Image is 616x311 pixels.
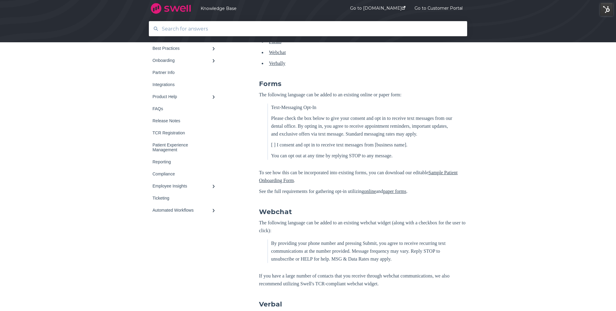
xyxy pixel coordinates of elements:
div: TCR Registration [152,130,212,135]
div: Integrations [152,82,212,87]
a: Employee Insights [149,180,221,192]
p: The following language can be added to an existing online or paper form: [259,91,467,99]
a: Patient Experience Management [149,139,221,156]
p: Please check the box below to give your consent and opt in to receive text messages from our dent... [271,114,455,138]
div: Partner Info [152,70,212,75]
div: Automated Workflows [152,208,212,213]
p: The following language can be added to an existing webchat widget (along with a checkbox for the ... [259,219,467,235]
img: HubSpot Tools Menu Toggle [600,3,613,16]
h3: Webchat [259,207,467,216]
a: Verbally [269,61,285,66]
a: paper forms [383,189,406,194]
a: Compliance [149,168,221,180]
div: Patient Experience Management [152,143,212,152]
input: Search for answers [158,22,458,35]
h3: Verbal [259,300,467,309]
a: Partner Info [149,66,221,79]
h3: Forms [259,79,467,88]
a: TCR Registration [149,127,221,139]
p: [ ] I consent and opt in to receive text messages from [business name]. [271,141,455,149]
p: If you have a large number of contacts that you receive through webchat communications, we also r... [259,272,467,288]
a: Onboarding [149,54,221,66]
div: Reporting [152,159,212,164]
div: Onboarding [152,58,212,63]
div: Product Help [152,94,212,99]
a: Sample Patient Onboarding Form [259,170,458,183]
div: Ticketing [152,196,212,200]
a: Automated Workflows [149,204,221,216]
a: Webchat [269,50,286,55]
a: online [364,189,376,194]
a: Reporting [149,156,221,168]
p: Text-Messaging Opt-In [271,104,455,111]
a: Integrations [149,79,221,91]
div: Compliance [152,172,212,176]
div: Employee Insights [152,184,212,188]
a: FAQs [149,103,221,115]
p: You can opt out at any time by replying STOP to any message. [271,152,455,160]
a: Best Practices [149,42,221,54]
p: See the full requirements for gathering opt-in utilizing and . [259,188,467,195]
img: company logo [149,1,193,16]
p: To see how this can be incorporated into existing forms, you can download our editable . [259,169,467,184]
a: Ticketing [149,192,221,204]
a: Product Help [149,91,221,103]
div: Release Notes [152,118,212,123]
a: Release Notes [149,115,221,127]
div: Best Practices [152,46,212,51]
a: Knowledge Base [201,6,332,11]
div: By providing your phone number and pressing Submit, you agree to receive recurring text communica... [271,239,455,263]
div: FAQs [152,106,212,111]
